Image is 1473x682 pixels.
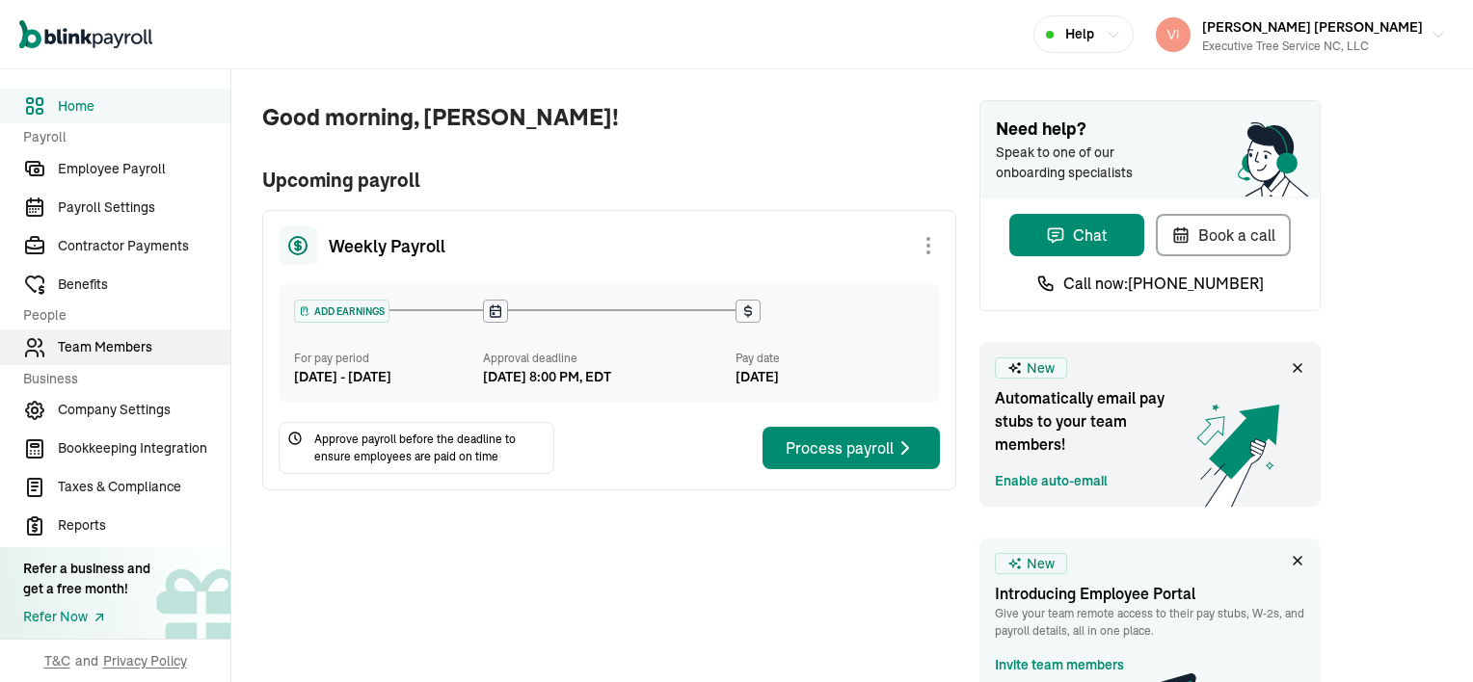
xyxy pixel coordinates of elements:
[295,301,388,322] div: ADD EARNINGS
[786,436,917,459] div: Process payroll
[58,438,230,459] span: Bookkeeping Integration
[995,582,1305,605] h3: Introducing Employee Portal
[262,166,956,195] span: Upcoming payroll
[314,431,546,465] span: Approve payroll before the deadline to ensure employees are paid on time
[23,607,150,627] a: Refer Now
[294,350,483,367] div: For pay period
[1063,272,1264,295] span: Call now: [PHONE_NUMBER]
[1027,554,1055,574] span: New
[995,655,1124,675] a: Invite team members
[1065,24,1094,44] span: Help
[58,337,230,357] span: Team Members
[294,367,483,387] div: [DATE] - [DATE]
[1033,15,1134,53] button: Help
[58,96,230,117] span: Home
[736,350,924,367] div: Pay date
[1046,223,1108,247] div: Chat
[483,350,728,367] div: Approval deadline
[995,386,1188,456] span: Automatically email pay stubs to your team members!
[23,559,150,599] div: Refer a business and get a free month!
[1171,223,1275,247] div: Book a call
[736,367,924,387] div: [DATE]
[58,477,230,497] span: Taxes & Compliance
[329,233,445,259] span: Weekly Payroll
[103,651,187,670] span: Privacy Policy
[1148,11,1454,59] button: [PERSON_NAME] [PERSON_NAME]Executive Tree Service NC, LLC
[58,400,230,420] span: Company Settings
[995,605,1305,640] p: Give your team remote access to their pay stubs, W‑2s, and payroll details, all in one place.
[58,275,230,295] span: Benefits
[1377,590,1473,682] iframe: Chat Widget
[58,236,230,256] span: Contractor Payments
[996,117,1304,143] span: Need help?
[44,651,70,670] span: T&C
[23,369,219,389] span: Business
[1156,214,1291,256] button: Book a call
[19,7,152,63] nav: Global
[262,100,956,135] span: Good morning, [PERSON_NAME]!
[1202,38,1423,55] div: Executive Tree Service NC, LLC
[1202,18,1423,36] span: [PERSON_NAME] [PERSON_NAME]
[995,471,1108,491] a: Enable auto-email
[23,127,219,147] span: Payroll
[23,305,219,326] span: People
[58,159,230,179] span: Employee Payroll
[996,143,1160,183] span: Speak to one of our onboarding specialists
[1009,214,1144,256] button: Chat
[763,427,940,469] button: Process payroll
[483,367,611,387] div: [DATE] 8:00 PM, EDT
[1027,358,1055,379] span: New
[58,197,230,218] span: Payroll Settings
[58,515,230,536] span: Reports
